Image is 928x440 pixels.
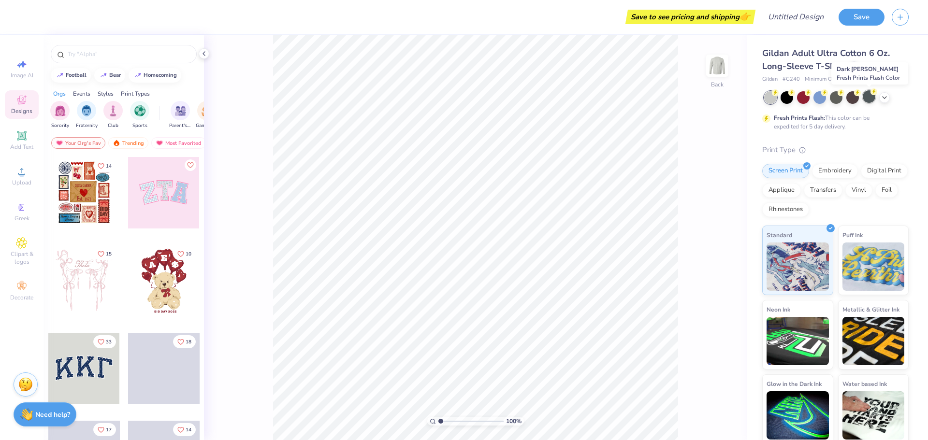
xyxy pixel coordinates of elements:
[739,11,750,22] span: 👉
[875,183,898,198] div: Foil
[185,159,196,171] button: Like
[196,101,218,129] button: filter button
[842,242,905,291] img: Puff Ink
[842,317,905,365] img: Metallic & Glitter Ink
[98,89,114,98] div: Styles
[767,317,829,365] img: Neon Ink
[106,427,112,432] span: 17
[67,49,190,59] input: Try "Alpha"
[842,304,899,314] span: Metallic & Glitter Ink
[81,105,92,116] img: Fraternity Image
[51,122,69,129] span: Sorority
[108,105,118,116] img: Club Image
[56,140,63,146] img: most_fav.gif
[760,7,831,27] input: Untitled Design
[506,417,522,426] span: 100 %
[711,80,724,89] div: Back
[134,72,142,78] img: trend_line.gif
[196,122,218,129] span: Game Day
[109,72,121,78] div: bear
[94,68,125,83] button: bear
[129,68,181,83] button: homecoming
[144,72,177,78] div: homecoming
[842,230,863,240] span: Puff Ink
[14,214,29,222] span: Greek
[774,114,825,122] strong: Fresh Prints Flash:
[10,143,33,151] span: Add Text
[76,101,98,129] button: filter button
[121,89,150,98] div: Print Types
[12,179,31,186] span: Upload
[55,105,66,116] img: Sorority Image
[839,9,884,26] button: Save
[804,183,842,198] div: Transfers
[767,379,822,389] span: Glow in the Dark Ink
[130,101,149,129] div: filter for Sports
[861,164,908,178] div: Digital Print
[66,72,87,78] div: football
[108,122,118,129] span: Club
[767,242,829,291] img: Standard
[845,183,872,198] div: Vinyl
[628,10,753,24] div: Save to see pricing and shipping
[842,391,905,440] img: Water based Ink
[175,105,186,116] img: Parent's Weekend Image
[169,101,191,129] button: filter button
[50,101,70,129] button: filter button
[93,159,116,172] button: Like
[76,122,98,129] span: Fraternity
[762,144,909,156] div: Print Type
[783,75,800,84] span: # G240
[106,164,112,169] span: 14
[132,122,147,129] span: Sports
[50,101,70,129] div: filter for Sorority
[831,62,908,85] div: Dark [PERSON_NAME]
[186,340,191,344] span: 18
[169,101,191,129] div: filter for Parent's Weekend
[35,410,70,419] strong: Need help?
[113,140,120,146] img: trending.gif
[76,101,98,129] div: filter for Fraternity
[805,75,853,84] span: Minimum Order: 24 +
[774,114,893,131] div: This color can be expedited for 5 day delivery.
[837,74,900,82] span: Fresh Prints Flash Color
[93,423,116,436] button: Like
[11,71,33,79] span: Image AI
[708,56,727,75] img: Back
[103,101,123,129] button: filter button
[130,101,149,129] button: filter button
[173,423,196,436] button: Like
[202,105,213,116] img: Game Day Image
[762,164,809,178] div: Screen Print
[767,391,829,440] img: Glow in the Dark Ink
[103,101,123,129] div: filter for Club
[11,107,32,115] span: Designs
[53,89,66,98] div: Orgs
[93,247,116,260] button: Like
[186,252,191,256] span: 10
[196,101,218,129] div: filter for Game Day
[100,72,107,78] img: trend_line.gif
[51,137,105,149] div: Your Org's Fav
[106,340,112,344] span: 33
[186,427,191,432] span: 14
[134,105,145,116] img: Sports Image
[106,252,112,256] span: 15
[842,379,887,389] span: Water based Ink
[56,72,64,78] img: trend_line.gif
[762,183,801,198] div: Applique
[151,137,206,149] div: Most Favorited
[156,140,163,146] img: most_fav.gif
[10,294,33,301] span: Decorate
[173,335,196,348] button: Like
[762,202,809,217] div: Rhinestones
[108,137,148,149] div: Trending
[93,335,116,348] button: Like
[762,75,778,84] span: Gildan
[73,89,90,98] div: Events
[767,230,792,240] span: Standard
[169,122,191,129] span: Parent's Weekend
[762,47,890,72] span: Gildan Adult Ultra Cotton 6 Oz. Long-Sleeve T-Shirt
[767,304,790,314] span: Neon Ink
[51,68,91,83] button: football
